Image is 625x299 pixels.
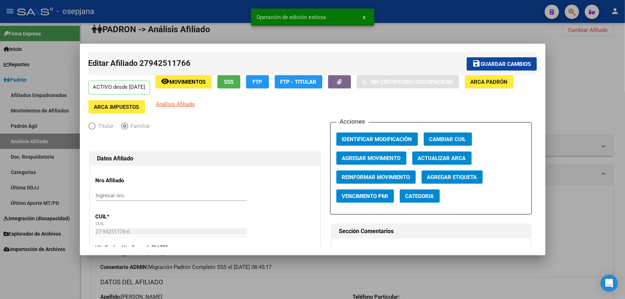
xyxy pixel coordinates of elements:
span: x [363,14,366,20]
span: Categoria [405,193,434,199]
span: ARCA Padrón [471,79,508,85]
mat-icon: save [472,59,481,68]
span: Análisis Afiliado [156,101,195,107]
span: Identificar Modificación [342,136,412,143]
button: ARCA Impuestos [88,100,145,114]
button: Reinformar Movimiento [336,170,416,184]
span: FTP - Titular [280,79,317,85]
button: SSS [217,75,240,88]
h1: Datos Afiliado [97,154,313,163]
button: Cambiar CUIL [424,132,472,146]
span: Agregar Etiqueta [427,174,477,180]
button: Identificar Modificación [336,132,418,146]
span: ARCA Impuestos [94,104,139,110]
span: Reinformar Movimiento [342,174,410,180]
button: ARCA Padrón [465,75,514,88]
p: Nro Afiliado [96,177,161,185]
button: Actualizar ARCA [412,151,472,165]
span: Operación de edición exitosa [257,14,326,21]
div: Ult. Fecha Alta Formal: [DATE] [96,244,314,252]
span: Sin Certificado Discapacidad [371,79,453,85]
button: Vencimiento PMI [336,189,394,203]
button: Categoria [400,189,440,203]
button: Sin Certificado Discapacidad [357,75,459,88]
div: Open Intercom Messenger [601,275,618,292]
span: SSS [224,79,234,85]
span: Familiar [128,122,150,130]
span: Movimientos [170,79,206,85]
span: Vencimiento PMI [342,193,388,199]
span: Actualizar ARCA [418,155,466,161]
span: Agregar Movimiento [342,155,401,161]
span: FTP [253,79,262,85]
span: Cambiar CUIL [429,136,466,143]
p: ACTIVO desde [DATE] [88,81,150,95]
button: FTP [246,75,269,88]
span: Editar Afiliado 27942511766 [88,59,191,68]
mat-radio-group: Elija una opción [88,124,158,131]
h1: Sección Comentarios [339,227,523,236]
h3: Acciones [336,117,369,126]
span: Titular [96,122,114,130]
button: FTP - Titular [275,75,322,88]
button: Movimientos [155,75,212,88]
button: Guardar cambios [467,57,537,71]
button: Agregar Movimiento [336,151,407,165]
span: Guardar cambios [481,61,531,67]
mat-icon: remove_red_eye [161,77,170,86]
button: Agregar Etiqueta [422,170,483,184]
p: CUIL [96,213,161,221]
